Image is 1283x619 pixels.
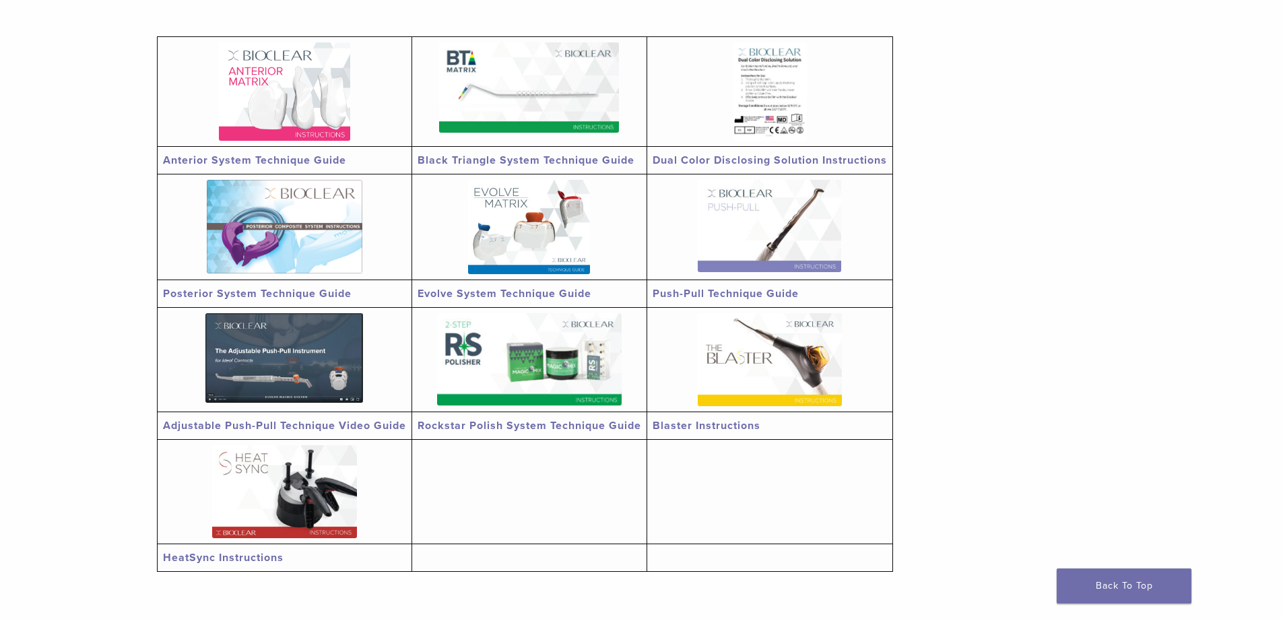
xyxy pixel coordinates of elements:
[418,287,591,300] a: Evolve System Technique Guide
[163,419,406,432] a: Adjustable Push-Pull Technique Video Guide
[1057,568,1191,604] a: Back To Top
[163,551,284,564] a: HeatSync Instructions
[163,287,352,300] a: Posterior System Technique Guide
[653,287,799,300] a: Push-Pull Technique Guide
[653,419,760,432] a: Blaster Instructions
[418,154,634,167] a: Black Triangle System Technique Guide
[418,419,641,432] a: Rockstar Polish System Technique Guide
[653,154,887,167] a: Dual Color Disclosing Solution Instructions
[163,154,346,167] a: Anterior System Technique Guide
